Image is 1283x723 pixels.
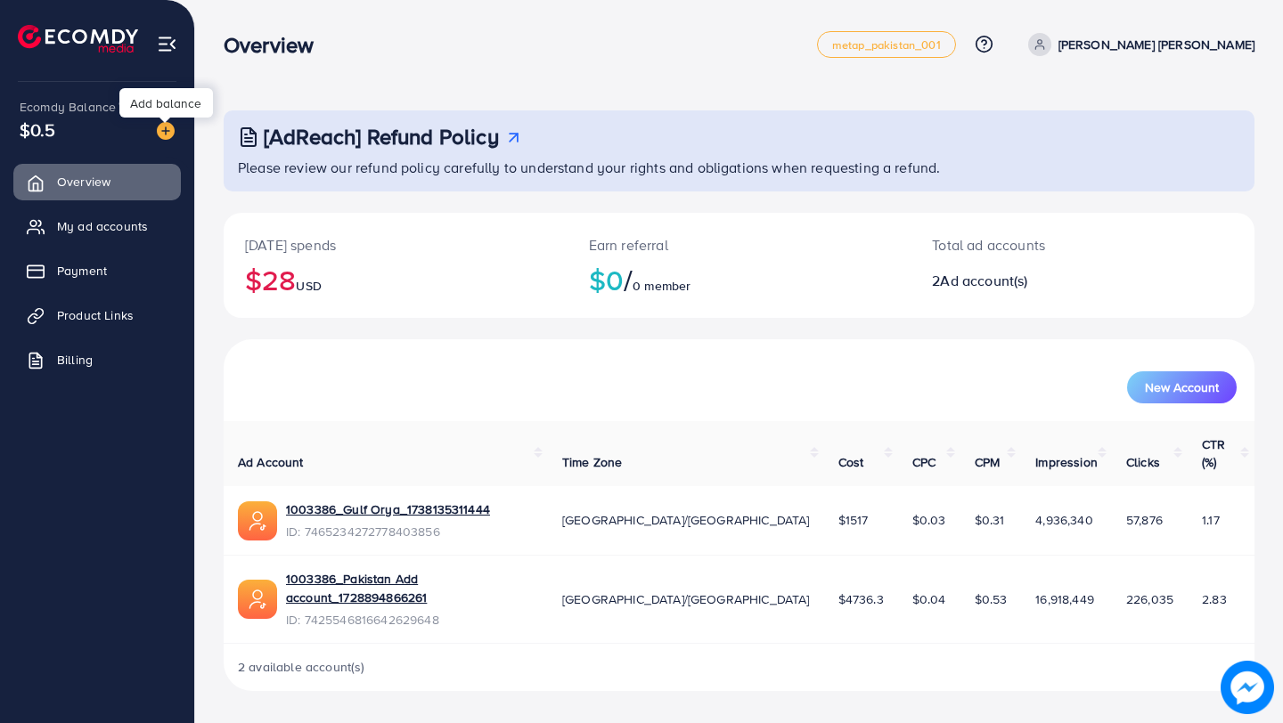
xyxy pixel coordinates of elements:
span: $0.04 [912,590,946,608]
span: [GEOGRAPHIC_DATA]/[GEOGRAPHIC_DATA] [562,511,810,529]
h2: $28 [245,263,546,297]
span: ID: 7425546816642629648 [286,611,534,629]
span: Ad Account [238,453,304,471]
img: image [157,122,175,140]
span: metap_pakistan_001 [832,39,941,51]
p: Earn referral [589,234,890,256]
span: Payment [57,262,107,280]
span: 4,936,340 [1035,511,1092,529]
span: [GEOGRAPHIC_DATA]/[GEOGRAPHIC_DATA] [562,590,810,608]
span: CPM [975,453,1000,471]
button: New Account [1127,371,1237,403]
a: 1003386_Gulf Orya_1738135311444 [286,500,490,518]
img: ic-ads-acc.e4c84228.svg [238,501,277,540]
h2: $0 [589,263,890,297]
h3: [AdReach] Refund Policy [264,124,499,150]
a: [PERSON_NAME] [PERSON_NAME] [1021,33,1254,56]
a: Overview [13,164,181,199]
span: 2.83 [1202,590,1227,608]
a: Payment [13,253,181,288]
span: $1517 [838,511,869,529]
img: ic-ads-acc.e4c84228.svg [238,580,277,619]
a: Billing [13,342,181,378]
span: $0.03 [912,511,946,529]
img: menu [157,34,177,54]
span: 226,035 [1126,590,1173,608]
span: Billing [57,351,93,369]
p: [DATE] spends [245,234,546,256]
span: 2 available account(s) [238,658,365,676]
span: $0.5 [20,117,56,142]
span: My ad accounts [57,217,148,235]
span: Product Links [57,306,134,324]
a: My ad accounts [13,208,181,244]
span: USD [296,277,321,295]
span: ID: 7465234272778403856 [286,523,490,540]
span: Overview [57,173,110,191]
span: $0.53 [975,590,1008,608]
div: Add balance [119,88,213,118]
a: 1003386_Pakistan Add account_1728894866261 [286,570,534,606]
span: 16,918,449 [1035,590,1094,608]
span: Impression [1035,453,1098,471]
span: Clicks [1126,453,1160,471]
span: Time Zone [562,453,622,471]
h3: Overview [224,32,328,58]
a: Product Links [13,297,181,333]
p: [PERSON_NAME] [PERSON_NAME] [1058,34,1254,55]
span: CTR (%) [1202,435,1225,471]
h2: 2 [932,272,1147,289]
span: Ecomdy Balance [20,98,116,116]
span: $0.31 [975,511,1005,529]
a: metap_pakistan_001 [817,31,956,58]
img: image [1221,661,1274,714]
span: Ad account(s) [940,271,1027,290]
span: 0 member [633,277,691,295]
span: 1.17 [1202,511,1220,529]
span: $4736.3 [838,590,884,608]
p: Please review our refund policy carefully to understand your rights and obligations when requesti... [238,157,1244,178]
span: 57,876 [1126,511,1163,529]
img: logo [18,25,138,53]
span: / [624,259,633,300]
p: Total ad accounts [932,234,1147,256]
span: New Account [1145,381,1219,394]
span: CPC [912,453,936,471]
span: Cost [838,453,864,471]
